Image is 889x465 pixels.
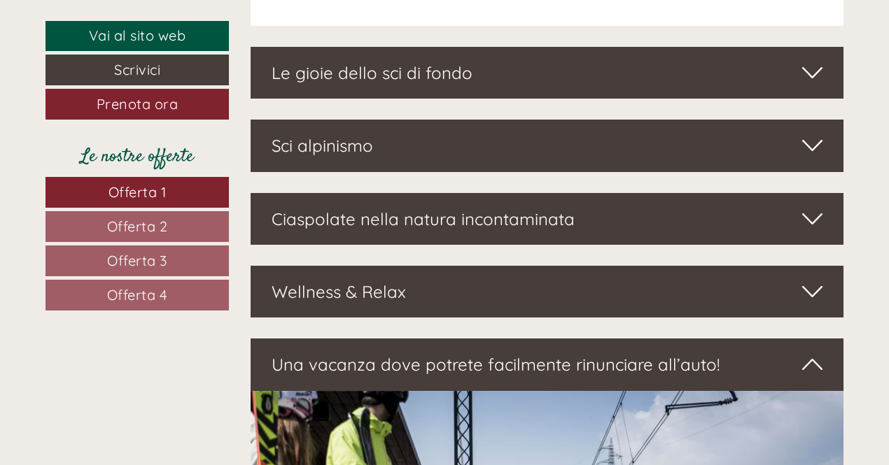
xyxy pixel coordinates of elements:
[45,89,229,120] a: Prenota ora
[21,41,221,52] div: Hotel Weisses Lamm
[249,10,302,34] div: [DATE]
[45,55,229,85] a: Scrivici
[107,286,168,303] span: Offerta 4
[45,21,229,51] a: Vai al sito web
[21,68,221,78] small: 21:18
[107,217,168,235] span: Offerta 2
[251,338,844,390] div: Una vacanza dove potrete facilmente rinunciare all’auto!
[476,362,552,393] button: Invia
[45,144,229,170] div: Le nostre offerte
[251,266,844,317] div: Wellness & Relax
[251,120,844,171] div: Sci alpinismo
[251,193,844,245] div: Ciaspolate nella natura incontaminata
[107,252,167,269] span: Offerta 3
[108,183,167,201] span: Offerta 1
[10,38,228,80] div: Buon giorno, come possiamo aiutarla?
[251,47,844,99] div: Le gioie dello sci di fondo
